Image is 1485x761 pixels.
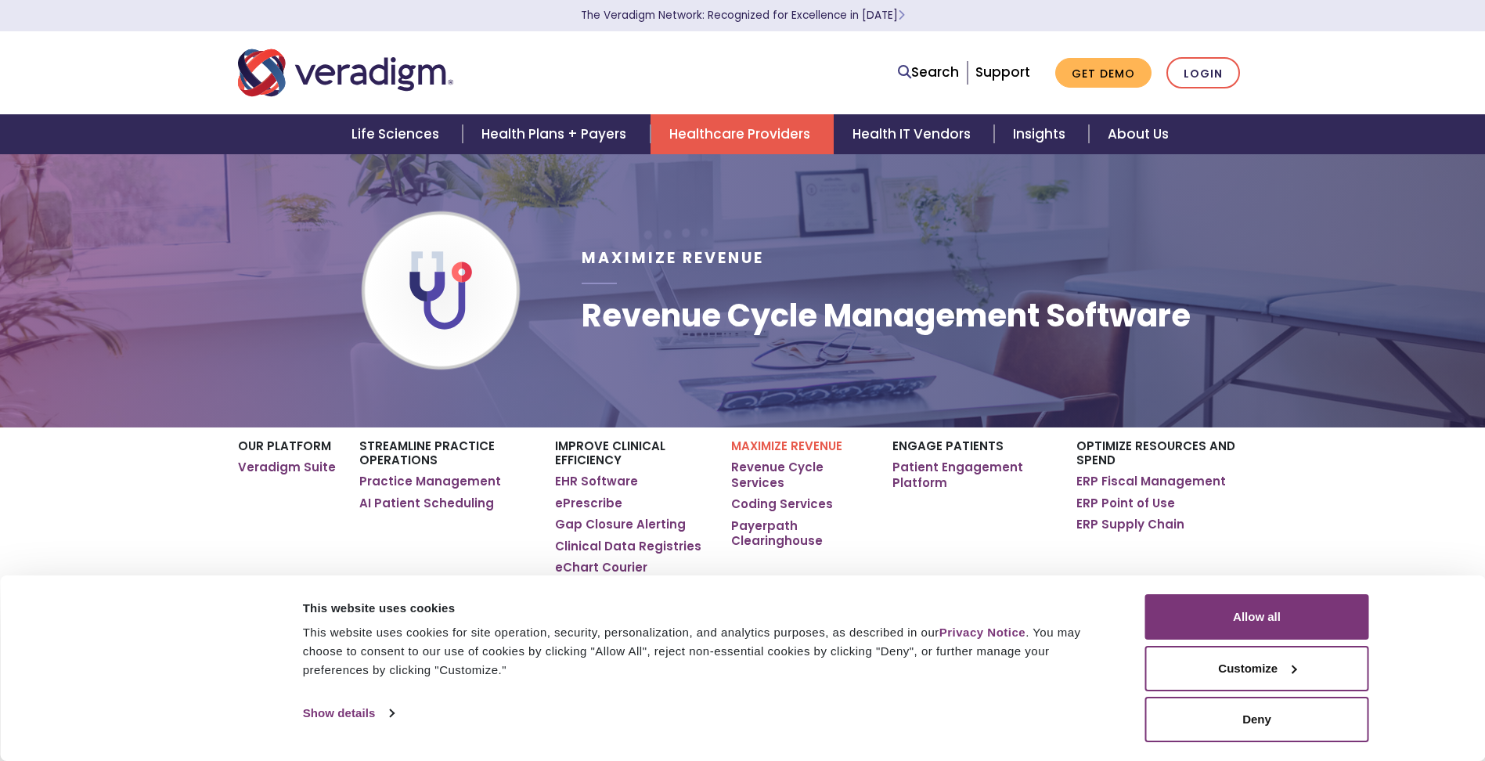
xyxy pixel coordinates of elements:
button: Customize [1145,646,1369,691]
a: ERP Point of Use [1076,496,1175,511]
a: Privacy Notice [939,626,1025,639]
div: This website uses cookies [303,599,1110,618]
a: Coding Services [731,496,833,512]
a: Health IT Vendors [834,114,994,154]
a: Support [975,63,1030,81]
a: Clinical Data Registries [555,539,701,554]
h1: Revenue Cycle Management Software [582,297,1191,334]
button: Deny [1145,697,1369,742]
a: Show details [303,701,394,725]
span: Maximize Revenue [582,247,764,269]
a: About Us [1089,114,1188,154]
a: Practice Management [359,474,501,489]
a: EHR Software [555,474,638,489]
a: ERP Fiscal Management [1076,474,1226,489]
div: This website uses cookies for site operation, security, personalization, and analytics purposes, ... [303,623,1110,680]
button: Allow all [1145,594,1369,640]
a: Login [1166,57,1240,89]
a: ePrescribe [555,496,622,511]
a: Revenue Cycle Services [731,460,868,490]
a: Life Sciences [333,114,463,154]
a: Patient Engagement Platform [892,460,1053,490]
a: Payerpath Clearinghouse [731,518,868,549]
a: Search [898,62,959,83]
a: Get Demo [1055,58,1152,88]
a: Veradigm Suite [238,460,336,475]
a: eChart Courier [555,560,647,575]
a: Gap Closure Alerting [555,517,686,532]
a: Healthcare Providers [651,114,834,154]
img: Veradigm logo [238,47,453,99]
a: ERP Supply Chain [1076,517,1184,532]
a: The Veradigm Network: Recognized for Excellence in [DATE]Learn More [581,8,905,23]
a: Insights [994,114,1089,154]
span: Learn More [898,8,905,23]
a: Health Plans + Payers [463,114,650,154]
a: AI Patient Scheduling [359,496,494,511]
